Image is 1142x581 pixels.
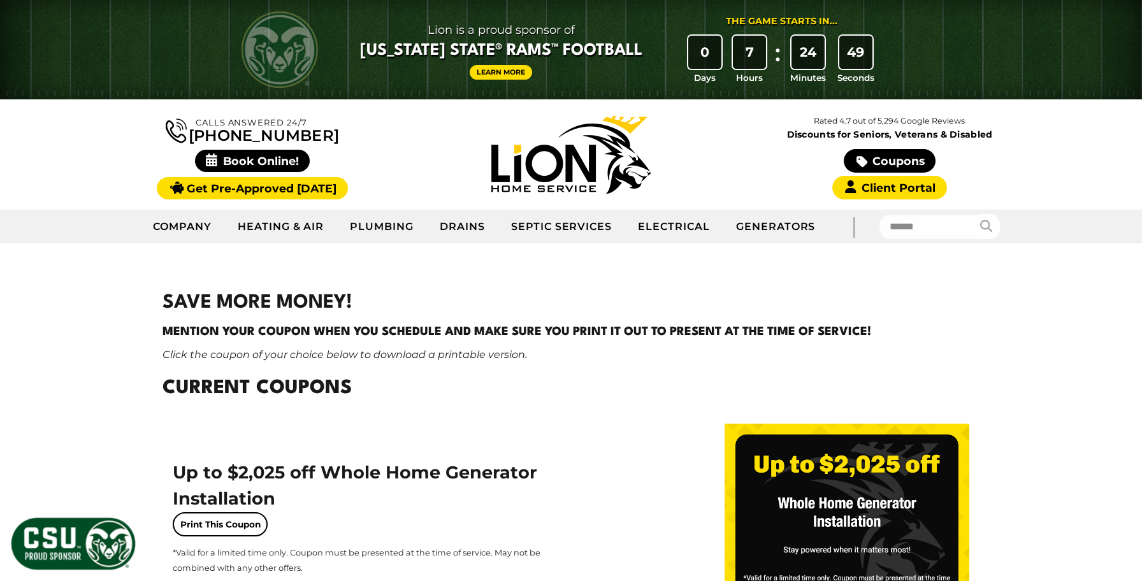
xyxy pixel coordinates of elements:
div: The Game Starts in... [726,15,837,29]
a: Generators [723,211,828,243]
a: Client Portal [832,176,947,199]
span: Discounts for Seniors, Veterans & Disabled [733,130,1046,139]
a: [PHONE_NUMBER] [166,116,339,143]
span: Minutes [790,71,826,84]
a: Coupons [844,149,936,173]
a: Septic Services [498,211,625,243]
strong: SAVE MORE MONEY! [163,294,352,312]
a: Get Pre-Approved [DATE] [157,177,347,199]
div: 0 [688,36,721,69]
a: Heating & Air [225,211,337,243]
span: Lion is a proud sponsor of [360,20,642,40]
span: *Valid for a limited time only. Coupon must be presented at the time of service. May not be combi... [173,548,540,573]
div: 24 [791,36,825,69]
div: 7 [733,36,766,69]
a: Drains [427,211,498,243]
p: Rated 4.7 out of 5,294 Google Reviews [730,114,1049,128]
h2: Current Coupons [163,375,979,403]
img: CSU Sponsor Badge [10,516,137,571]
span: Up to $2,025 off Whole Home Generator Installation [173,462,537,509]
a: Plumbing [337,211,427,243]
div: | [828,210,879,243]
div: : [772,36,784,85]
h4: Mention your coupon when you schedule and make sure you print it out to present at the time of se... [163,323,979,341]
a: Electrical [625,211,723,243]
span: Days [694,71,716,84]
a: Company [140,211,225,243]
a: Print This Coupon [173,512,268,536]
img: Lion Home Service [491,116,651,194]
span: Seconds [837,71,874,84]
span: Book Online! [195,150,310,172]
div: 49 [839,36,872,69]
img: CSU Rams logo [242,11,318,88]
span: [US_STATE] State® Rams™ Football [360,40,642,62]
a: Learn More [470,65,532,80]
span: Hours [736,71,763,84]
em: Click the coupon of your choice below to download a printable version. [163,348,527,361]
